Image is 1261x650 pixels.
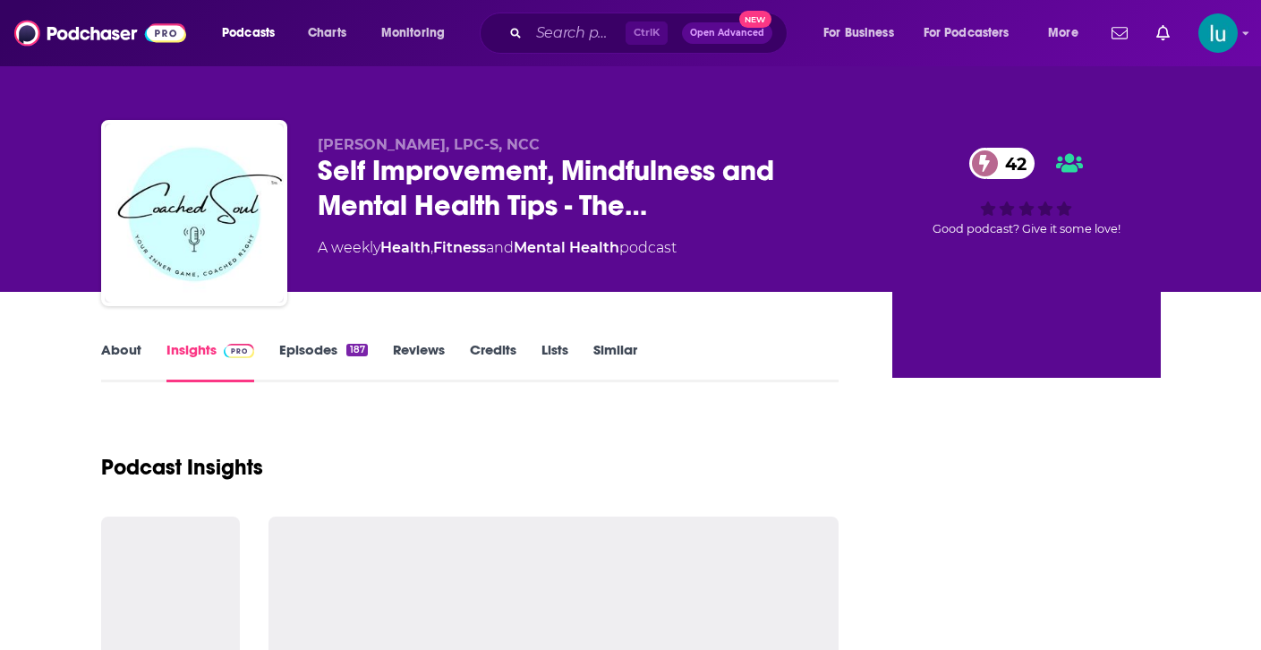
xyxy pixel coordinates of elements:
[318,237,677,259] div: A weekly podcast
[626,21,668,45] span: Ctrl K
[497,13,805,54] div: Search podcasts, credits, & more...
[1198,13,1238,53] span: Logged in as lusodano
[987,148,1035,179] span: 42
[1104,18,1135,48] a: Show notifications dropdown
[1198,13,1238,53] button: Show profile menu
[969,148,1035,179] a: 42
[101,454,263,481] h1: Podcast Insights
[1149,18,1177,48] a: Show notifications dropdown
[430,239,433,256] span: ,
[279,341,367,382] a: Episodes187
[593,341,637,382] a: Similar
[739,11,771,28] span: New
[308,21,346,46] span: Charts
[912,19,1035,47] button: open menu
[823,21,894,46] span: For Business
[933,222,1120,235] span: Good podcast? Give it some love!
[381,21,445,46] span: Monitoring
[1048,21,1078,46] span: More
[296,19,357,47] a: Charts
[346,344,367,356] div: 187
[690,29,764,38] span: Open Advanced
[470,341,516,382] a: Credits
[541,341,568,382] a: Lists
[682,22,772,44] button: Open AdvancedNew
[224,344,255,358] img: Podchaser Pro
[486,239,514,256] span: and
[924,21,1010,46] span: For Podcasters
[811,19,916,47] button: open menu
[222,21,275,46] span: Podcasts
[1035,19,1101,47] button: open menu
[209,19,298,47] button: open menu
[433,239,486,256] a: Fitness
[892,136,1161,247] div: 42Good podcast? Give it some love!
[529,19,626,47] input: Search podcasts, credits, & more...
[393,341,445,382] a: Reviews
[1198,13,1238,53] img: User Profile
[318,136,540,153] span: [PERSON_NAME], LPC-S, NCC
[514,239,619,256] a: Mental Health
[14,16,186,50] img: Podchaser - Follow, Share and Rate Podcasts
[105,124,284,303] img: Self Improvement, Mindfulness and Mental Health Tips - The Coached Soul Podcast
[101,341,141,382] a: About
[369,19,468,47] button: open menu
[166,341,255,382] a: InsightsPodchaser Pro
[380,239,430,256] a: Health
